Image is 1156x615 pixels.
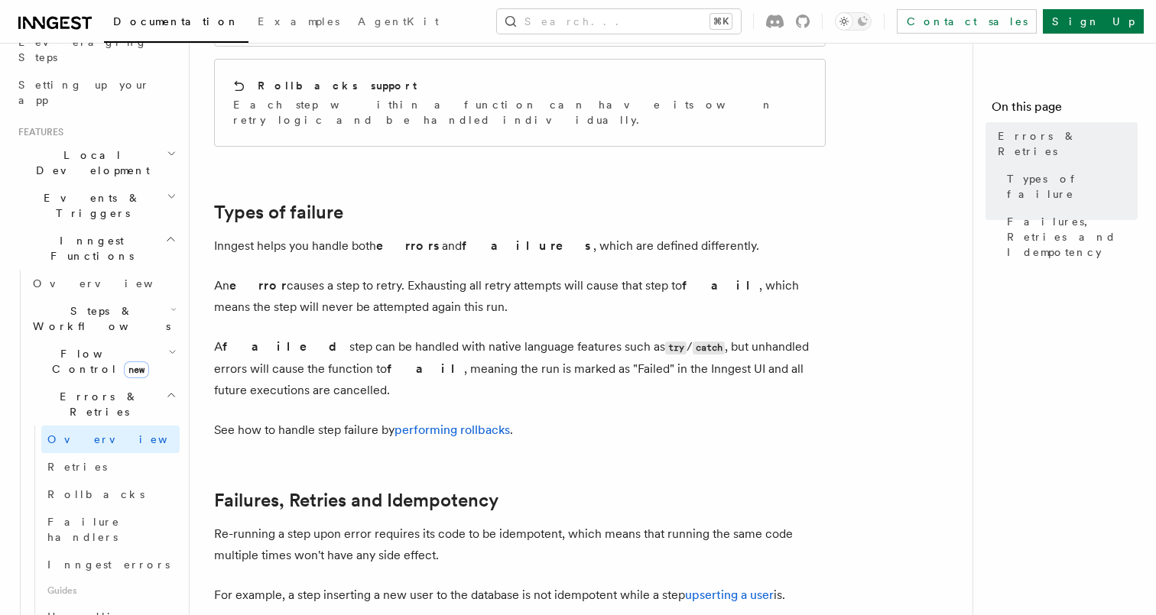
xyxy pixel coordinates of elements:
[998,128,1138,159] span: Errors & Retries
[376,238,442,253] strong: errors
[41,453,180,481] a: Retries
[693,341,725,354] code: catch
[12,190,167,221] span: Events & Triggers
[497,9,741,34] button: Search...⌘K
[214,490,498,511] a: Failures, Retries and Idempotency
[27,270,180,297] a: Overview
[897,9,1037,34] a: Contact sales
[214,59,826,147] a: Rollbacks supportEach step within a function can have its own retry logic and be handled individu...
[258,78,417,93] h2: Rollbacks support
[41,508,180,551] a: Failure handlers
[685,587,774,602] a: upserting a user
[222,339,349,354] strong: failed
[214,275,826,318] p: An causes a step to retry. Exhausting all retry attempts will cause that step to , which means th...
[462,238,593,253] strong: failures
[358,15,439,28] span: AgentKit
[12,147,167,178] span: Local Development
[214,523,826,566] p: Re-running a step upon error requires its code to be idempotent, which means that running the sam...
[349,5,448,41] a: AgentKit
[47,488,144,500] span: Rollbacks
[27,389,166,419] span: Errors & Retries
[214,235,826,257] p: Inngest helps you handle both and , which are defined differently.
[214,419,826,441] p: See how to handle step failure by .
[1007,171,1138,202] span: Types of failure
[27,303,170,334] span: Steps & Workflows
[395,422,510,437] a: performing rollbacks
[47,461,107,473] span: Retries
[27,340,180,383] button: Flow Controlnew
[41,481,180,508] a: Rollbacks
[12,71,180,114] a: Setting up your app
[47,516,120,543] span: Failure handlers
[214,202,343,223] a: Types of failure
[113,15,239,28] span: Documentation
[258,15,339,28] span: Examples
[214,584,826,606] p: For example, a step inserting a new user to the database is not idempotent while a step is.
[47,433,205,445] span: Overview
[387,361,464,376] strong: fail
[1007,214,1138,260] span: Failures, Retries and Idempotency
[214,336,826,401] p: A step can be handled with native language features such as / , but unhandled errors will cause t...
[12,233,165,264] span: Inngest Functions
[41,578,180,603] span: Guides
[27,297,180,340] button: Steps & Workflows
[33,277,190,290] span: Overview
[47,558,170,571] span: Inngest errors
[233,97,807,128] p: Each step within a function can have its own retry logic and be handled individually.
[104,5,248,43] a: Documentation
[992,122,1138,165] a: Errors & Retries
[18,79,150,106] span: Setting up your app
[27,383,180,426] button: Errors & Retries
[248,5,349,41] a: Examples
[710,14,732,29] kbd: ⌘K
[12,184,180,227] button: Events & Triggers
[12,141,180,184] button: Local Development
[12,126,63,138] span: Features
[41,426,180,453] a: Overview
[41,551,180,578] a: Inngest errors
[27,346,168,377] span: Flow Control
[1001,165,1138,208] a: Types of failure
[12,227,180,270] button: Inngest Functions
[665,341,687,354] code: try
[124,361,149,378] span: new
[229,278,287,293] strong: error
[992,98,1138,122] h4: On this page
[682,278,759,293] strong: fail
[835,12,872,31] button: Toggle dark mode
[1001,208,1138,266] a: Failures, Retries and Idempotency
[12,28,180,71] a: Leveraging Steps
[1043,9,1144,34] a: Sign Up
